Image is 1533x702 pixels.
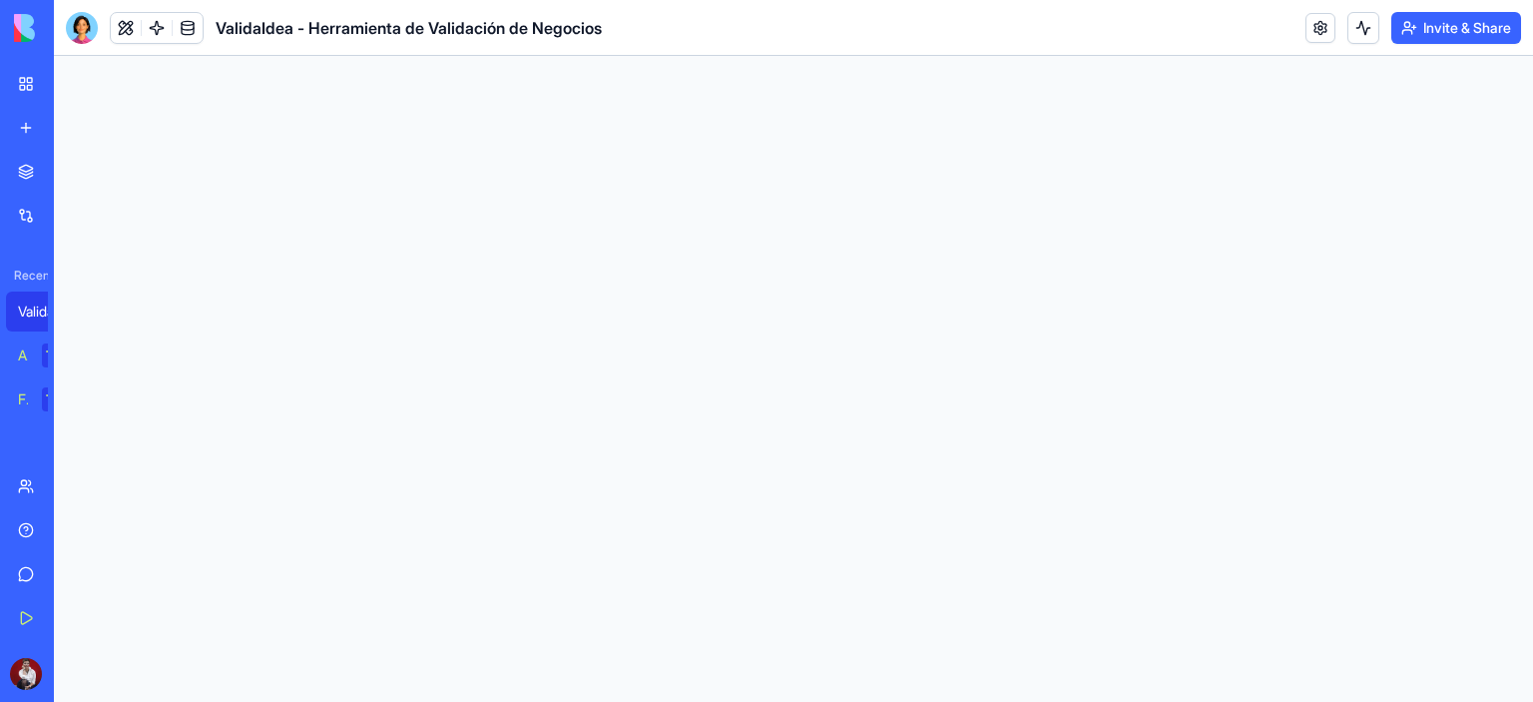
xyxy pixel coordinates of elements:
button: Invite & Share [1391,12,1521,44]
a: AI Logo GeneratorTRY [6,336,86,375]
div: ValidaIdea - Herramienta de Validación de Negocios [18,302,74,322]
div: AI Logo Generator [18,346,28,365]
img: ACg8ocKAWyvo26JFnVpO9hy6lCUhphpKEN2ZwrYCm6qTCPqRiYePLvb-=s96-c [10,658,42,690]
a: Feedback FormTRY [6,379,86,419]
div: TRY [42,387,74,411]
span: Recent [6,268,48,284]
div: Feedback Form [18,389,28,409]
img: logo [14,14,138,42]
div: TRY [42,344,74,367]
span: ValidaIdea - Herramienta de Validación de Negocios [216,16,602,40]
a: ValidaIdea - Herramienta de Validación de Negocios [6,292,86,332]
